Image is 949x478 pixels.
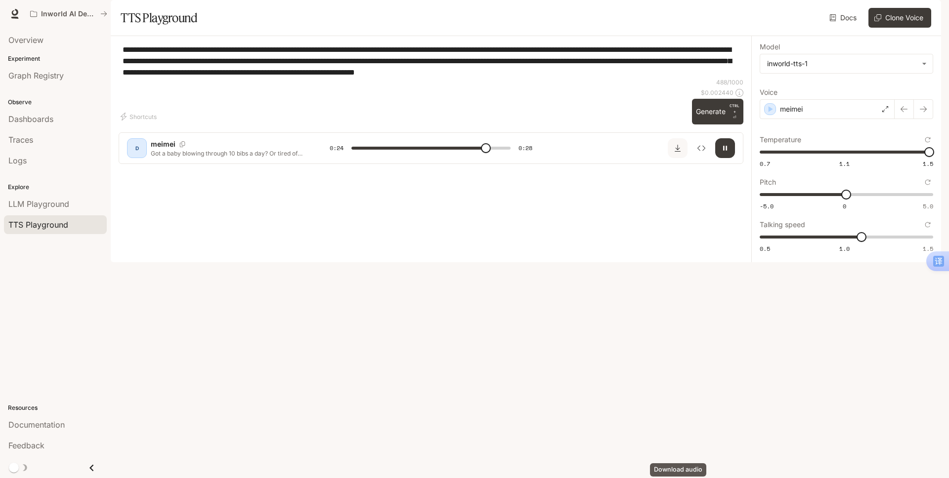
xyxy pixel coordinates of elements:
p: meimei [151,139,175,149]
span: 0:28 [518,143,532,153]
button: Inspect [691,138,711,158]
p: Pitch [760,179,776,186]
span: 1.1 [839,159,850,168]
h1: TTS Playground [121,8,197,28]
button: All workspaces [26,4,112,24]
a: Docs [827,8,861,28]
button: Reset to default [922,219,933,230]
p: Talking speed [760,221,805,228]
span: 0.7 [760,159,770,168]
p: Voice [760,89,777,96]
p: Got a baby blowing through 10 bibs a day? Or tired of wasting water on just a few socks? This min... [151,149,306,158]
span: 0:24 [330,143,344,153]
button: Clone Voice [868,8,931,28]
div: inworld-tts-1 [760,54,933,73]
div: Download audio [650,463,706,477]
button: Shortcuts [119,109,161,124]
span: -5.0 [760,202,774,210]
span: 1.0 [839,244,850,253]
span: 0.5 [760,244,770,253]
button: Reset to default [922,177,933,188]
p: ⏎ [730,103,739,120]
p: CTRL + [730,103,739,115]
p: Temperature [760,136,801,143]
button: Download audio [668,138,688,158]
p: 488 / 1000 [716,78,743,86]
p: Inworld AI Demos [41,10,96,18]
p: Model [760,43,780,50]
span: 1.5 [923,244,933,253]
button: GenerateCTRL +⏎ [692,99,743,124]
button: Copy Voice ID [175,141,189,147]
span: 1.5 [923,159,933,168]
p: meimei [780,104,803,114]
span: 0 [843,202,846,210]
div: D [129,140,145,156]
p: $ 0.002440 [701,88,733,97]
button: Reset to default [922,134,933,145]
div: inworld-tts-1 [767,59,917,69]
span: 5.0 [923,202,933,210]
